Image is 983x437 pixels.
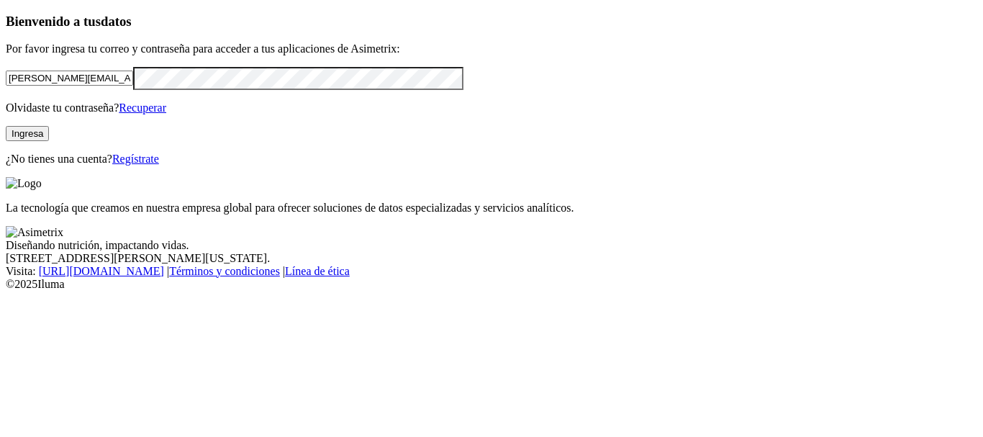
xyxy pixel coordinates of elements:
[6,102,977,114] p: Olvidaste tu contraseña?
[6,239,977,252] div: Diseñando nutrición, impactando vidas.
[6,71,133,86] input: Tu correo
[6,278,977,291] div: © 2025 Iluma
[6,252,977,265] div: [STREET_ADDRESS][PERSON_NAME][US_STATE].
[6,42,977,55] p: Por favor ingresa tu correo y contraseña para acceder a tus aplicaciones de Asimetrix:
[6,14,977,30] h3: Bienvenido a tus
[101,14,132,29] span: datos
[6,265,977,278] div: Visita : | |
[6,153,977,166] p: ¿No tienes una cuenta?
[285,265,350,277] a: Línea de ética
[169,265,280,277] a: Términos y condiciones
[6,226,63,239] img: Asimetrix
[6,177,42,190] img: Logo
[112,153,159,165] a: Regístrate
[119,102,166,114] a: Recuperar
[39,265,164,277] a: [URL][DOMAIN_NAME]
[6,126,49,141] button: Ingresa
[6,202,977,215] p: La tecnología que creamos en nuestra empresa global para ofrecer soluciones de datos especializad...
